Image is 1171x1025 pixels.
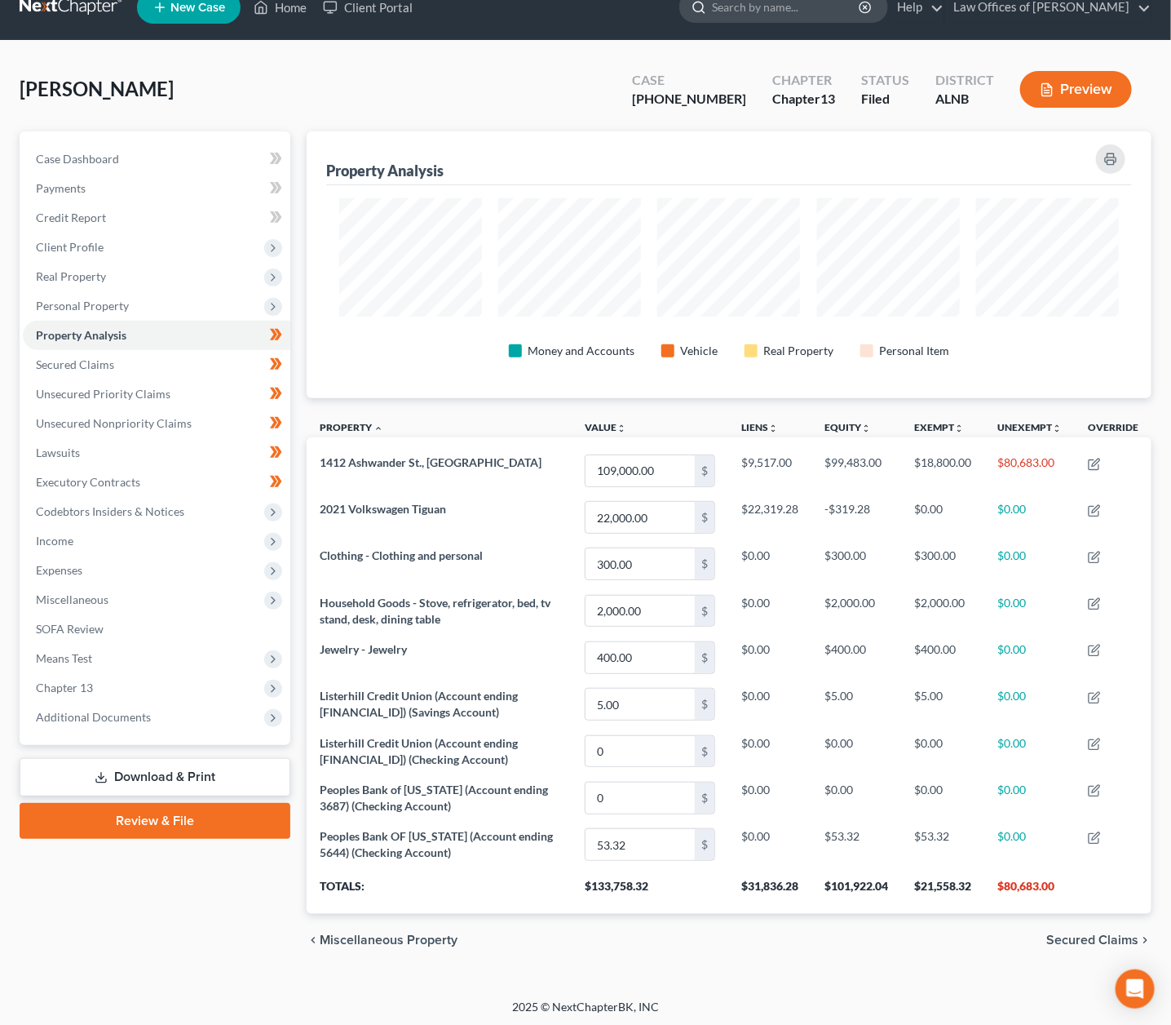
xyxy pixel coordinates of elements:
td: $0.00 [728,541,811,588]
span: Miscellaneous Property [320,934,457,947]
td: $0.00 [728,681,811,728]
a: Liensunfold_more [741,421,778,433]
a: Equityunfold_more [824,421,871,433]
td: $0.00 [728,774,811,821]
td: $0.00 [901,728,984,774]
td: $400.00 [811,634,901,681]
td: $0.00 [728,588,811,634]
td: $0.00 [901,495,984,541]
i: chevron_right [1138,934,1151,947]
th: $31,836.28 [728,868,811,914]
div: $ [695,829,714,860]
th: $80,683.00 [984,868,1075,914]
span: New Case [170,2,225,14]
a: Unsecured Nonpriority Claims [23,409,290,438]
input: 0.00 [585,829,695,860]
div: $ [695,548,714,579]
td: $99,483.00 [811,447,901,494]
span: Unsecured Nonpriority Claims [36,416,192,430]
div: Real Property [764,343,834,359]
input: 0.00 [585,455,695,486]
span: Listerhill Credit Union (Account ending [FINANCIAL_ID]) (Savings Account) [320,689,518,719]
span: Household Goods - Stove, refrigerator, bed, tv stand, desk, dining table [320,596,550,626]
div: District [935,71,994,90]
td: $400.00 [901,634,984,681]
th: $133,758.32 [572,868,728,914]
div: Personal Item [880,343,950,359]
div: [PHONE_NUMBER] [632,90,746,109]
a: Exemptunfold_more [914,421,964,433]
i: unfold_more [954,424,964,433]
div: $ [695,783,714,814]
i: unfold_more [616,424,626,433]
input: 0.00 [585,689,695,720]
td: $0.00 [984,495,1075,541]
a: Download & Print [20,758,290,796]
div: Property Analysis [326,161,444,180]
div: Filed [861,90,909,109]
span: Case Dashboard [36,152,119,166]
td: $0.00 [901,774,984,821]
a: Secured Claims [23,350,290,379]
th: $101,922.04 [811,868,901,914]
i: unfold_more [768,424,778,433]
td: $5.00 [901,681,984,728]
a: Case Dashboard [23,144,290,174]
a: Executory Contracts [23,468,290,497]
td: $0.00 [728,728,811,774]
td: $5.00 [811,681,901,728]
a: SOFA Review [23,615,290,644]
td: $0.00 [728,634,811,681]
td: $2,000.00 [901,588,984,634]
a: Unexemptunfold_more [997,421,1062,433]
td: $0.00 [984,728,1075,774]
span: Jewelry - Jewelry [320,642,407,656]
div: $ [695,689,714,720]
span: Listerhill Credit Union (Account ending [FINANCIAL_ID]) (Checking Account) [320,736,518,766]
span: Real Property [36,269,106,283]
span: [PERSON_NAME] [20,77,174,100]
th: Override [1075,411,1151,448]
i: chevron_left [307,934,320,947]
button: chevron_left Miscellaneous Property [307,934,457,947]
span: Peoples Bank of [US_STATE] (Account ending 3687) (Checking Account) [320,783,548,813]
td: $0.00 [984,541,1075,588]
a: Lawsuits [23,438,290,468]
td: $0.00 [984,634,1075,681]
span: Lawsuits [36,446,80,459]
td: $0.00 [811,774,901,821]
td: $9,517.00 [728,447,811,494]
span: Chapter 13 [36,681,93,694]
td: $300.00 [811,541,901,588]
span: Income [36,534,73,548]
span: Credit Report [36,211,106,224]
i: unfold_more [1052,424,1062,433]
td: $0.00 [984,588,1075,634]
span: Secured Claims [36,357,114,371]
button: Preview [1020,71,1132,108]
td: $2,000.00 [811,588,901,634]
span: Client Profile [36,240,104,254]
span: Personal Property [36,299,129,313]
a: Property expand_less [320,421,383,433]
span: 13 [820,91,835,106]
td: $300.00 [901,541,984,588]
div: ALNB [935,90,994,109]
input: 0.00 [585,736,695,767]
td: $0.00 [984,681,1075,728]
span: Unsecured Priority Claims [36,387,170,401]
div: Chapter [772,90,835,109]
a: Unsecured Priority Claims [23,379,290,409]
td: $53.32 [901,822,984,868]
div: $ [695,502,714,533]
input: 0.00 [585,783,695,814]
span: Payments [36,181,86,195]
input: 0.00 [585,596,695,627]
span: Codebtors Insiders & Notices [36,504,184,518]
td: $0.00 [728,822,811,868]
span: Miscellaneous [36,592,108,606]
a: Valueunfold_more [585,421,626,433]
span: 1412 Ashwander St., [GEOGRAPHIC_DATA] [320,455,541,469]
span: Peoples Bank OF [US_STATE] (Account ending 5644) (Checking Account) [320,829,553,859]
span: Expenses [36,563,82,577]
